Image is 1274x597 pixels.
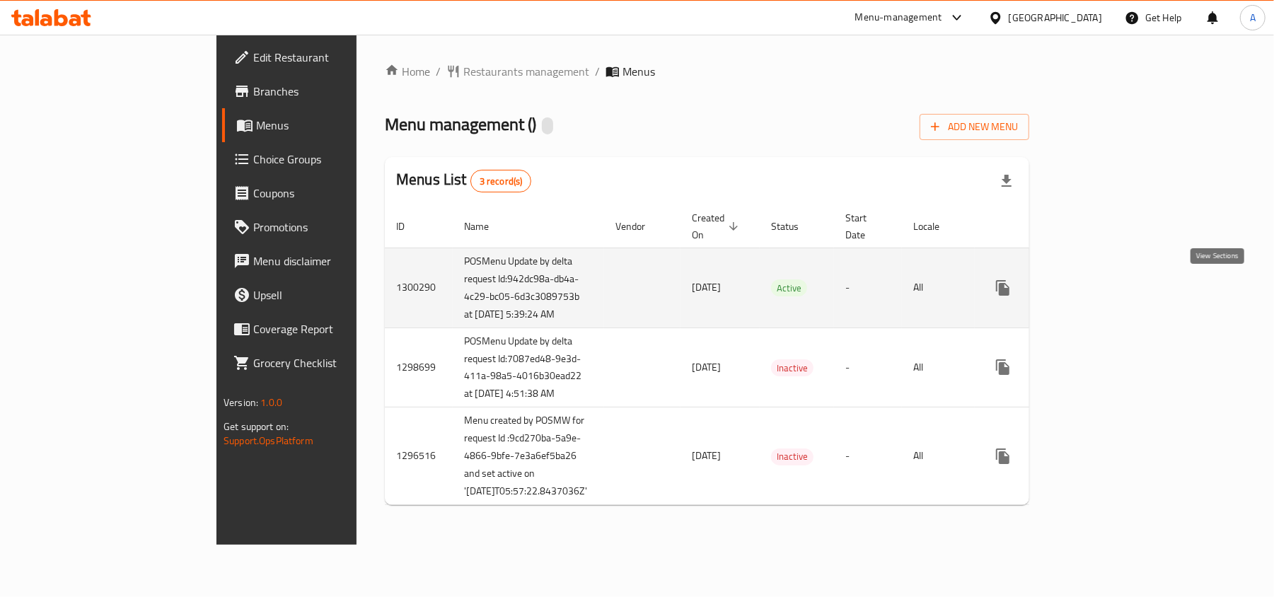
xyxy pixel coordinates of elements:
span: A [1250,10,1256,25]
span: Inactive [771,360,813,376]
span: Vendor [615,218,664,235]
li: / [595,63,600,80]
a: Promotions [222,210,429,244]
span: Edit Restaurant [253,49,418,66]
td: POSMenu Update by delta request Id:7087ed48-9e3d-411a-98a5-4016b30ead22 at [DATE] 4:51:38 AM [453,328,604,407]
a: Restaurants management [446,63,589,80]
button: Add New Menu [920,114,1029,140]
span: Get support on: [224,417,289,436]
span: Menu management ( ) [385,108,536,140]
td: All [902,248,975,328]
td: POSMenu Update by delta request Id:942dc98a-db4a-4c29-bc05-6d3c3089753b at [DATE] 5:39:24 AM [453,248,604,328]
span: Choice Groups [253,151,418,168]
span: Start Date [845,209,885,243]
td: - [834,407,902,505]
span: [DATE] [692,358,721,376]
th: Actions [975,205,1133,248]
td: Menu created by POSMW for request Id :9cd270ba-5a9e-4866-9bfe-7e3a6ef5ba26 and set active on '[DA... [453,407,604,505]
span: ID [396,218,423,235]
span: Active [771,280,807,296]
td: All [902,328,975,407]
span: Menus [256,117,418,134]
div: [GEOGRAPHIC_DATA] [1009,10,1102,25]
div: Menu-management [855,9,942,26]
span: Restaurants management [463,63,589,80]
span: Upsell [253,286,418,303]
a: Branches [222,74,429,108]
a: Grocery Checklist [222,346,429,380]
span: Locale [913,218,958,235]
span: Name [464,218,507,235]
span: Inactive [771,448,813,465]
a: Upsell [222,278,429,312]
span: 3 record(s) [471,175,531,188]
a: Coverage Report [222,312,429,346]
span: [DATE] [692,446,721,465]
span: Version: [224,393,258,412]
a: Coupons [222,176,429,210]
td: - [834,328,902,407]
div: Total records count [470,170,532,192]
table: enhanced table [385,205,1133,506]
span: Grocery Checklist [253,354,418,371]
span: Created On [692,209,743,243]
button: Change Status [1020,439,1054,473]
span: Add New Menu [931,118,1018,136]
h2: Menus List [396,169,531,192]
div: Active [771,279,807,296]
button: more [986,350,1020,384]
a: Edit Restaurant [222,40,429,74]
a: Menu disclaimer [222,244,429,278]
button: Change Status [1020,350,1054,384]
span: Menus [622,63,655,80]
button: more [986,439,1020,473]
span: Status [771,218,817,235]
span: Coupons [253,185,418,202]
a: Support.OpsPlatform [224,431,313,450]
div: Export file [990,164,1024,198]
a: Menus [222,108,429,142]
nav: breadcrumb [385,63,1029,80]
span: Coverage Report [253,320,418,337]
span: Promotions [253,219,418,236]
td: All [902,407,975,505]
td: - [834,248,902,328]
li: / [436,63,441,80]
span: Branches [253,83,418,100]
span: [DATE] [692,278,721,296]
span: Menu disclaimer [253,253,418,269]
span: 1.0.0 [260,393,282,412]
button: more [986,271,1020,305]
a: Choice Groups [222,142,429,176]
div: Inactive [771,359,813,376]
